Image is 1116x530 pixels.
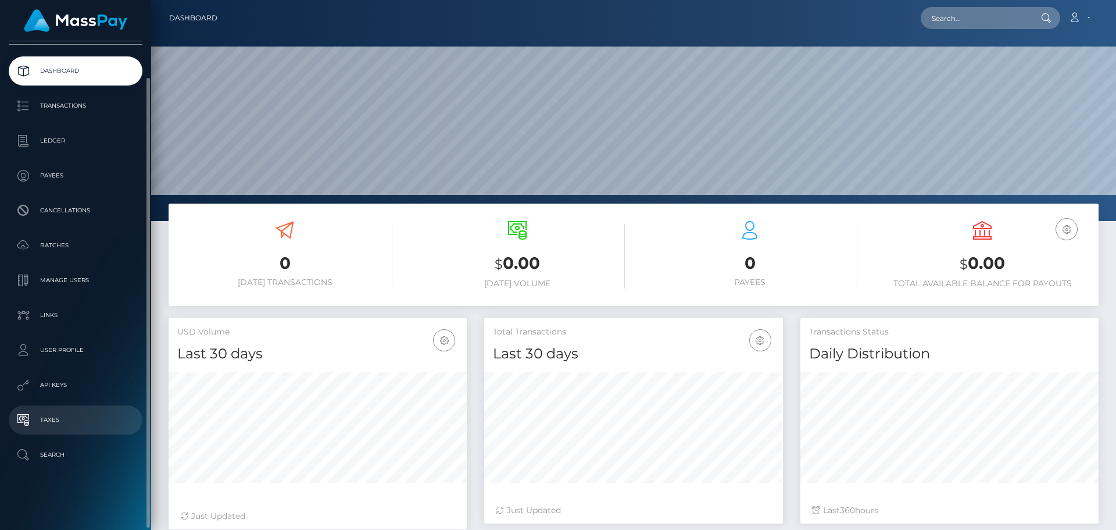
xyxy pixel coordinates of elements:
[177,278,392,287] h6: [DATE] Transactions
[9,91,142,120] a: Transactions
[13,446,138,464] p: Search
[495,256,503,272] small: $
[13,342,138,359] p: User Profile
[809,326,1090,338] h5: Transactions Status
[169,6,217,30] a: Dashboard
[812,504,1087,517] div: Last hours
[921,7,1030,29] input: Search...
[177,252,392,275] h3: 0
[960,256,968,272] small: $
[9,126,142,155] a: Ledger
[9,301,142,330] a: Links
[13,237,138,254] p: Batches
[13,411,138,429] p: Taxes
[177,326,458,338] h5: USD Volume
[809,344,1090,364] h4: Daily Distribution
[410,279,625,289] h6: [DATE] Volume
[840,505,855,515] span: 360
[177,344,458,364] h4: Last 30 days
[9,336,142,365] a: User Profile
[180,510,455,522] div: Just Updated
[493,326,774,338] h5: Total Transactions
[13,62,138,80] p: Dashboard
[9,231,142,260] a: Batches
[9,440,142,469] a: Search
[9,371,142,400] a: API Keys
[9,266,142,295] a: Manage Users
[493,344,774,364] h4: Last 30 days
[9,196,142,225] a: Cancellations
[13,167,138,184] p: Payees
[410,252,625,276] h3: 0.00
[13,376,138,394] p: API Keys
[875,279,1090,289] h6: Total Available Balance for Payouts
[13,272,138,289] p: Manage Users
[13,202,138,219] p: Cancellations
[875,252,1090,276] h3: 0.00
[13,97,138,115] p: Transactions
[13,307,138,324] p: Links
[642,252,857,275] h3: 0
[9,405,142,435] a: Taxes
[9,56,142,86] a: Dashboard
[496,504,771,517] div: Just Updated
[642,278,857,287] h6: Payees
[13,132,138,150] p: Ledger
[9,161,142,190] a: Payees
[24,9,127,32] img: MassPay Logo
